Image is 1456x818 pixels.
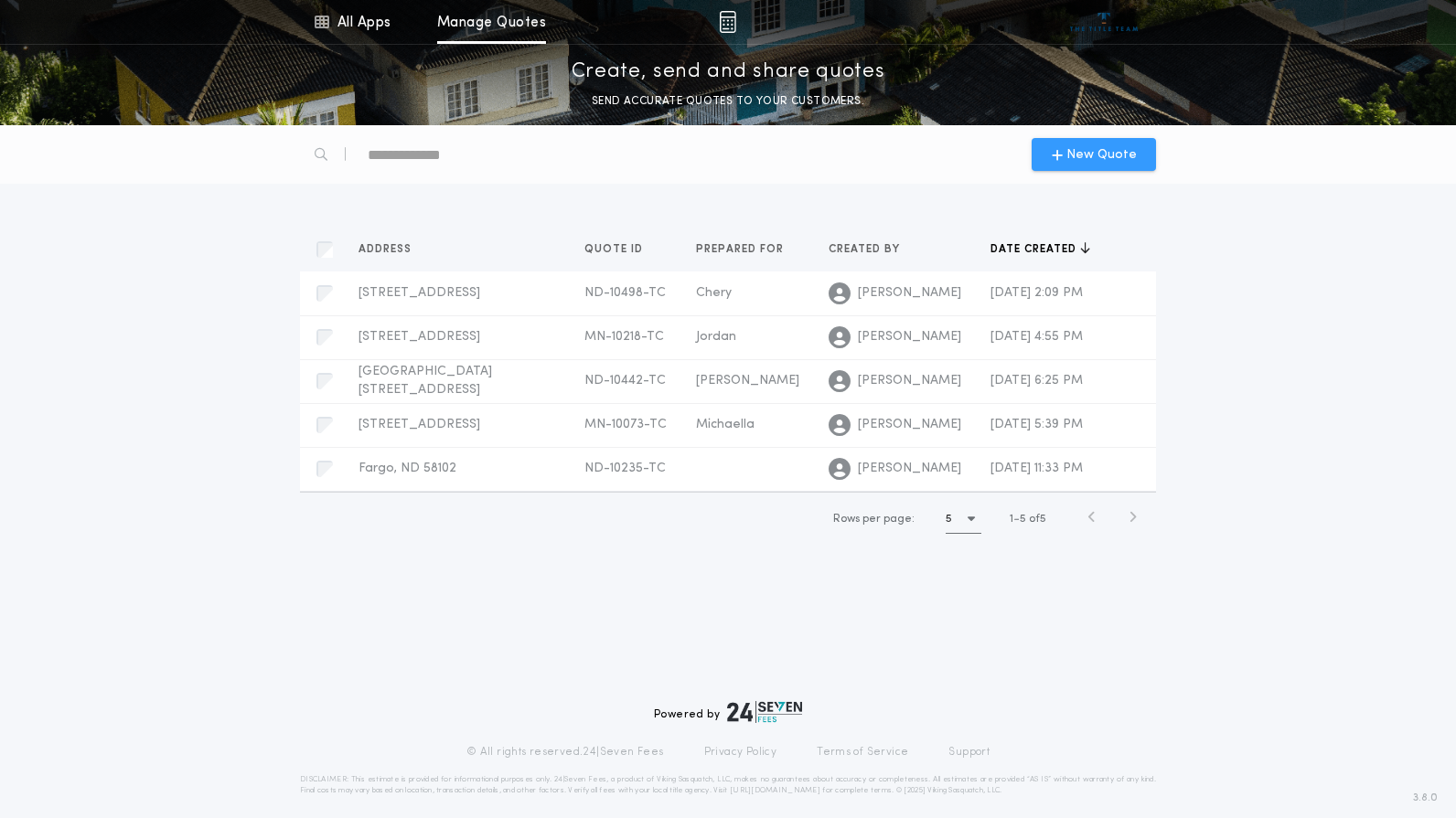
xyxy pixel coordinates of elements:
span: Chery [696,286,732,300]
span: ND-10498-TC [584,286,666,300]
span: [PERSON_NAME] [858,460,961,478]
button: Address [359,240,425,259]
button: Quote ID [584,240,657,259]
span: [DATE] 2:09 PM [990,286,1083,300]
span: [DATE] 6:25 PM [990,374,1083,388]
a: [URL][DOMAIN_NAME] [730,787,820,794]
span: 1 [1010,514,1013,525]
span: [DATE] 11:33 PM [990,462,1083,475]
div: Powered by [654,701,802,723]
span: [GEOGRAPHIC_DATA][STREET_ADDRESS] [359,365,492,397]
button: Date created [990,240,1090,259]
span: [DATE] 5:39 PM [990,418,1083,431]
span: Prepared for [696,242,787,257]
span: Fargo, ND 58102 [359,462,456,475]
span: 3.8.0 [1413,790,1438,806]
span: of 5 [1029,511,1046,527]
span: Date created [990,242,1080,257]
p: DISCLAIMER: This estimate is provided for informational purposes only. 24|Seven Fees, a product o... [300,774,1156,796]
span: [STREET_ADDRESS] [359,330,480,344]
span: [STREET_ADDRESS] [359,418,480,431]
a: Privacy Policy [704,745,777,760]
span: ND-10442-TC [584,374,666,388]
span: ND-10235-TC [584,462,666,475]
span: MN-10218-TC [584,330,664,344]
span: 5 [1020,514,1026,525]
button: New Quote [1032,138,1156,171]
span: [PERSON_NAME] [858,372,961,390]
button: Created by [829,240,914,259]
p: Create, send and share quotes [572,58,885,87]
img: img [719,11,736,33]
p: © All rights reserved. 24|Seven Fees [466,745,664,760]
span: Address [359,242,415,257]
span: New Quote [1066,145,1137,165]
span: [PERSON_NAME] [858,328,961,346]
img: vs-icon [1070,13,1139,31]
span: [PERSON_NAME] [858,284,961,303]
img: logo [727,701,802,723]
button: 5 [946,505,981,534]
span: [STREET_ADDRESS] [359,286,480,300]
span: [PERSON_NAME] [696,374,799,388]
a: Support [948,745,990,760]
span: [DATE] 4:55 PM [990,330,1083,344]
span: Rows per page: [833,514,915,525]
span: Michaella [696,418,755,431]
span: [PERSON_NAME] [858,416,961,434]
p: SEND ACCURATE QUOTES TO YOUR CUSTOMERS. [592,92,864,111]
span: Created by [829,242,904,257]
span: Quote ID [584,242,647,257]
span: MN-10073-TC [584,418,667,431]
a: Terms of Service [817,745,908,760]
span: Jordan [696,330,736,344]
h1: 5 [946,510,952,528]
